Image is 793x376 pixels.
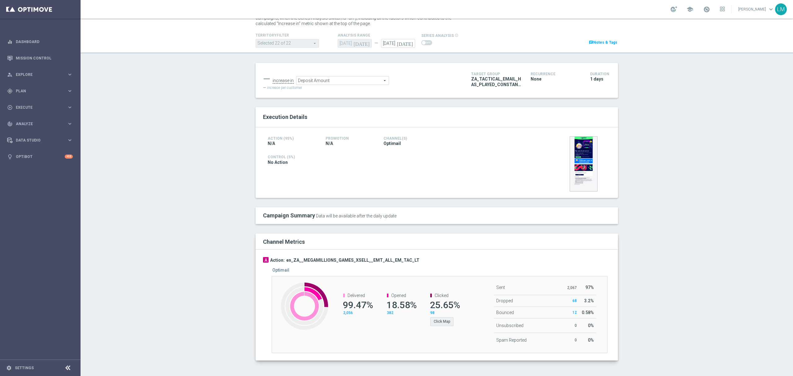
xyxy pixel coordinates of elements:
div: Channel Metrics [263,237,614,246]
span: series analysis [421,33,454,38]
i: [DATE] [397,39,415,46]
h4: Action (95%) [268,136,316,141]
h4: TerritoryFilter [256,33,308,37]
div: +10 [65,155,73,159]
i: track_changes [7,121,13,127]
div: Analyze [7,121,67,127]
span: 0% [588,323,594,328]
span: Bounced [496,310,514,315]
span: 97% [585,285,594,290]
h4: analysis range [338,33,421,37]
span: None [531,76,541,82]
h3: en_ZA__MEGAMILLIONS_GAMES_XSELL__EMT_ALL_EM_TAC_LT [286,257,419,263]
a: [PERSON_NAME]keyboard_arrow_down [738,5,775,14]
span: Execute [16,106,67,109]
span: 98 [430,311,435,315]
a: Mission Control [16,50,73,66]
div: Data Studio [7,138,67,143]
a: Settings [15,366,34,370]
h4: Target Group [471,72,521,76]
div: Plan [7,88,67,94]
span: Explore [16,73,67,77]
span: Dropped [496,298,513,303]
h3: Action: [270,257,285,263]
p: 2,067 [565,285,577,290]
span: 68 [572,299,577,303]
img: 35923.jpeg [570,136,598,191]
span: 0% [588,338,594,343]
div: — [372,41,381,46]
h2: Channel Metrics [263,238,305,245]
span: Unsubscribed [496,323,524,328]
div: increase in [273,78,294,84]
p: 0 [565,323,577,328]
span: Sent [496,285,505,290]
i: keyboard_arrow_right [67,137,73,143]
h2: Campaign Summary [263,212,315,219]
span: Data will be available after the daily update [316,213,396,218]
span: 0.58% [582,310,594,315]
span: 99.47% [343,299,373,310]
h4: Recurrence [531,72,581,76]
i: [DATE] [353,39,372,46]
div: A [263,257,269,263]
p: 0 [565,338,577,343]
h5: Optimail [272,268,289,273]
span: — [263,85,266,90]
span: Delivered [348,293,365,298]
span: Data Studio [16,138,67,142]
h4: Duration [590,72,611,76]
button: equalizer Dashboard [7,39,73,44]
span: increase per customer [267,85,302,90]
span: 3.2% [584,298,594,303]
span: No Action [268,160,288,165]
button: Mission Control [7,56,73,61]
button: Data Studio keyboard_arrow_right [7,138,73,143]
span: ZA_TACTICAL_EMAIL_HAS_PLAYED_CONSTANTLY_MEGAMILLIONS_SINCE_CHANGE [471,76,521,87]
a: Optibot [16,148,65,165]
i: person_search [7,72,13,77]
div: Execute [7,105,67,110]
span: Spam Reported [496,338,527,343]
span: 12 [572,310,577,315]
span: 18.58% [387,299,417,310]
button: gps_fixed Plan keyboard_arrow_right [7,89,73,94]
div: LM [775,3,787,15]
span: Clicked [435,293,449,298]
div: Explore [7,72,67,77]
span: school [686,6,693,13]
span: 25.65% [430,299,460,310]
i: keyboard_arrow_right [67,104,73,110]
i: keyboard_arrow_right [67,121,73,127]
button: lightbulb Optibot +10 [7,154,73,159]
h4: Channel(s) [383,136,432,141]
span: 382 [387,311,393,315]
span: Plan [16,89,67,93]
span: keyboard_arrow_down [768,6,774,13]
span: Opened [391,293,406,298]
button: Click Map [430,317,453,326]
i: info_outline [455,33,458,37]
span: N/A [326,141,333,146]
span: Execution Details [263,114,307,120]
span: Analyze [16,122,67,126]
div: Mission Control [7,50,73,66]
i: settings [6,365,12,371]
i: play_circle_outline [7,105,13,110]
h4: Control (5%) [268,155,490,159]
div: Optibot [7,148,73,165]
button: play_circle_outline Execute keyboard_arrow_right [7,105,73,110]
i: chat [589,40,593,45]
i: keyboard_arrow_right [67,72,73,77]
button: track_changes Analyze keyboard_arrow_right [7,121,73,126]
div: — [263,73,270,85]
button: person_search Explore keyboard_arrow_right [7,72,73,77]
div: Dashboard [7,33,73,50]
span: 1 days [590,76,603,82]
